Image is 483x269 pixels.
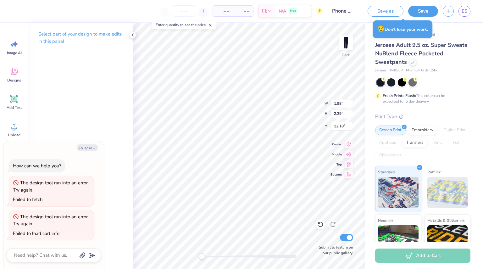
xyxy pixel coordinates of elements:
div: Failed to fetch [13,196,43,203]
span: Top [330,162,342,167]
span: Metallic & Glitter Ink [427,217,464,224]
span: Neon Ink [378,217,393,224]
button: Save [408,6,438,17]
span: Add Text [7,105,22,110]
img: Puff Ink [427,177,468,208]
div: Applique [375,138,400,148]
div: The design tool ran into an error. Try again. [13,214,89,227]
div: This color can be expedited for 5 day delivery. [383,93,460,104]
span: Free [290,9,296,13]
span: ES [462,8,467,15]
span: Puff Ink [427,169,441,175]
span: Jerzees [375,68,386,73]
div: Don’t lose your work. [373,20,432,38]
span: Upload [8,132,20,137]
button: Collapse [77,144,98,151]
div: Enter quantity to see the price. [152,20,216,29]
p: Select part of your design to make edits in this panel [38,31,123,45]
div: Vinyl [429,138,447,148]
label: Submit to feature on our public gallery. [315,244,353,256]
input: – – [172,5,196,17]
strong: Fresh Prints Flash: [383,93,416,98]
span: Standard [378,169,395,175]
img: Standard [378,177,419,208]
div: Foil [449,138,464,148]
span: N/A [279,8,286,14]
div: Failed to load cart info [13,230,59,237]
span: Center [330,142,342,147]
div: Print Type [375,113,470,120]
img: Metallic & Glitter Ink [427,225,468,257]
input: Untitled Design [327,5,358,17]
button: Save as [368,6,403,17]
span: – – [217,8,229,14]
span: Image AI [7,50,22,55]
span: Middle [330,152,342,157]
div: Digital Print [439,126,470,135]
span: Jerzees Adult 9.5 oz. Super Sweats NuBlend Fleece Pocketed Sweatpants [375,41,467,66]
span: # 4850P [390,68,403,73]
img: Back [340,36,352,49]
div: Transfers [402,138,427,148]
div: Accessibility label [199,253,205,260]
span: Designs [7,78,21,83]
div: The design tool ran into an error. Try again. [13,180,89,193]
span: – – [237,8,249,14]
a: ES [458,6,470,17]
div: Screen Print [375,126,406,135]
span: Minimum Order: 24 + [406,68,437,73]
div: Embroidery [408,126,437,135]
div: How can we help you? [13,163,61,169]
div: Back [342,52,350,58]
span: Bottom [330,172,342,177]
img: Neon Ink [378,225,419,257]
div: Rhinestones [375,151,406,160]
span: 😥 [377,25,385,33]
